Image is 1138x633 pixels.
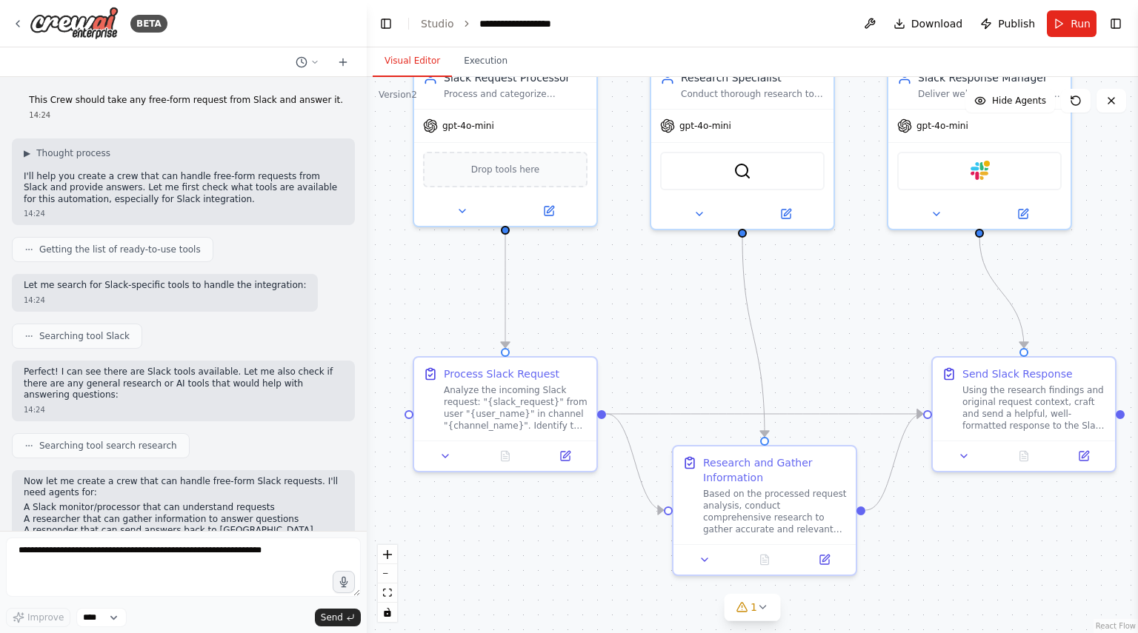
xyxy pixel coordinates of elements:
span: Searching tool Slack [39,330,130,342]
button: Hide left sidebar [376,13,396,34]
button: 1 [724,594,781,621]
button: Open in side panel [799,551,850,569]
button: zoom in [378,545,397,564]
g: Edge from 1ee1bcfc-8857-41ca-bfb0-6a32837b56b6 to 8df17db8-fb15-463f-9fd1-1f61c3419f8f [606,406,922,421]
button: Start a new chat [331,53,355,71]
span: Publish [998,16,1035,31]
button: Download [888,10,969,37]
div: Research and Gather InformationBased on the processed request analysis, conduct comprehensive res... [672,445,857,576]
button: ▶Thought process [24,147,110,159]
button: zoom out [378,564,397,583]
div: Research Specialist [681,70,825,85]
div: 14:24 [29,110,343,121]
span: Send [321,612,343,623]
g: Edge from a8e81b2f-d9b2-4197-9c4d-d9b00f019799 to 8df17db8-fb15-463f-9fd1-1f61c3419f8f [972,236,1031,347]
button: Open in side panel [1058,447,1109,465]
span: Run [1071,16,1091,31]
button: Execution [452,46,519,77]
div: Slack Request Processor [444,70,588,85]
li: A researcher that can gather information to answer questions [24,514,343,526]
button: Open in side panel [981,205,1065,223]
div: Send Slack ResponseUsing the research findings and original request context, craft and send a hel... [931,356,1117,472]
div: Conduct thorough research to answer questions and provide accurate, comprehensive information bas... [681,88,825,100]
span: Hide Agents [992,95,1046,107]
button: toggle interactivity [378,603,397,622]
div: Using the research findings and original request context, craft and send a helpful, well-formatte... [962,384,1106,432]
li: A Slack monitor/processor that can understand requests [24,502,343,514]
button: Visual Editor [373,46,452,77]
button: Show right sidebar [1105,13,1126,34]
p: Now let me create a crew that can handle free-form Slack requests. I'll need agents for: [24,476,343,499]
img: Slack [971,162,988,180]
span: Improve [27,612,64,623]
g: Edge from 1ee1bcfc-8857-41ca-bfb0-6a32837b56b6 to e1e95c76-692f-468a-9d95-da1bdc44170a [606,406,663,518]
div: 14:24 [24,404,343,415]
li: A responder that can send answers back to [GEOGRAPHIC_DATA] [24,525,343,537]
div: Version 2 [379,89,417,101]
div: Research and Gather Information [703,455,847,485]
div: Process Slack RequestAnalyze the incoming Slack request: "{slack_request}" from user "{user_name}... [413,356,598,472]
nav: breadcrumb [421,16,551,31]
div: Slack Request ProcessorProcess and categorize incoming free-form requests from Slack users, under... [413,60,598,227]
g: Edge from e2d21f29-6ce0-42d9-9be6-f60a83690ed0 to e1e95c76-692f-468a-9d95-da1bdc44170a [735,236,772,436]
p: Let me search for Slack-specific tools to handle the integration: [24,280,306,292]
div: Process Slack Request [444,366,559,381]
button: Open in side panel [744,205,828,223]
g: Edge from e1e95c76-692f-468a-9d95-da1bdc44170a to 8df17db8-fb15-463f-9fd1-1f61c3419f8f [865,406,922,518]
button: fit view [378,583,397,603]
div: 14:24 [24,295,306,306]
button: No output available [474,447,537,465]
img: Logo [30,7,119,40]
button: Publish [974,10,1041,37]
div: Send Slack Response [962,366,1073,381]
button: Send [315,609,361,626]
button: Open in side panel [507,202,590,220]
span: Drop tools here [471,162,540,177]
div: Analyze the incoming Slack request: "{slack_request}" from user "{user_name}" in channel "{channe... [444,384,588,432]
div: Slack Response ManagerDeliver well-formatted, helpful responses to Slack users based on research ... [887,60,1072,230]
button: Hide Agents [965,89,1055,113]
div: Slack Response Manager [918,70,1062,85]
button: No output available [993,447,1056,465]
span: Download [911,16,963,31]
div: Research SpecialistConduct thorough research to answer questions and provide accurate, comprehens... [650,60,835,230]
g: Edge from 16222d05-09bf-4873-8783-092a3d5ae038 to 1ee1bcfc-8857-41ca-bfb0-6a32837b56b6 [498,233,513,347]
div: BETA [130,15,167,33]
span: Getting the list of ready-to-use tools [39,244,201,255]
button: Run [1047,10,1097,37]
p: This Crew should take any free-form request from Slack and answer it. [29,95,343,107]
span: 1 [751,600,757,614]
span: ▶ [24,147,30,159]
span: Thought process [36,147,110,159]
button: Click to speak your automation idea [333,571,355,593]
div: 14:24 [24,208,343,219]
div: React Flow controls [378,545,397,622]
img: BraveSearchTool [733,162,751,180]
button: Improve [6,608,70,627]
span: Searching tool search research [39,440,177,452]
div: Based on the processed request analysis, conduct comprehensive research to gather accurate and re... [703,488,847,535]
div: Deliver well-formatted, helpful responses to Slack users based on research findings and processed... [918,88,1062,100]
p: Perfect! I can see there are Slack tools available. Let me also check if there are any general re... [24,366,343,401]
span: gpt-4o-mini [916,120,968,132]
div: Process and categorize incoming free-form requests from Slack users, understanding their intent a... [444,88,588,100]
a: React Flow attribution [1096,622,1136,630]
button: No output available [733,551,796,569]
p: I'll help you create a crew that can handle free-form requests from Slack and provide answers. Le... [24,171,343,206]
span: gpt-4o-mini [442,120,494,132]
a: Studio [421,18,454,30]
button: Open in side panel [539,447,590,465]
button: Switch to previous chat [290,53,325,71]
span: gpt-4o-mini [679,120,731,132]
